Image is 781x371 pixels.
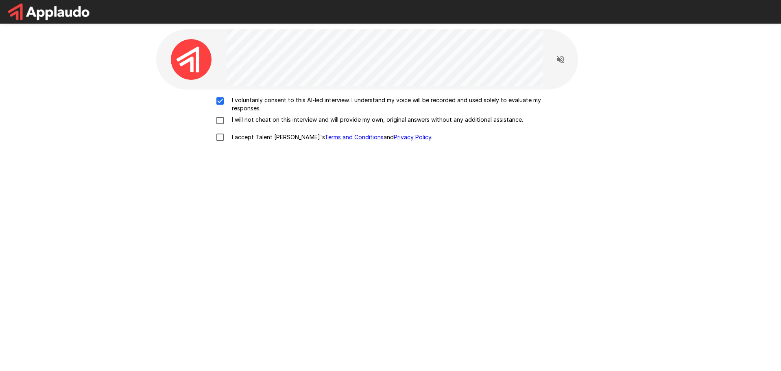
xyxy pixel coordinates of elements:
button: Read questions aloud [552,51,569,68]
img: applaudo_avatar.png [171,39,212,80]
a: Terms and Conditions [325,134,384,140]
a: Privacy Policy [394,134,431,140]
p: I accept Talent [PERSON_NAME]'s and . [229,133,432,141]
p: I voluntarily consent to this AI-led interview. I understand my voice will be recorded and used s... [229,96,569,112]
p: I will not cheat on this interview and will provide my own, original answers without any addition... [229,116,523,124]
